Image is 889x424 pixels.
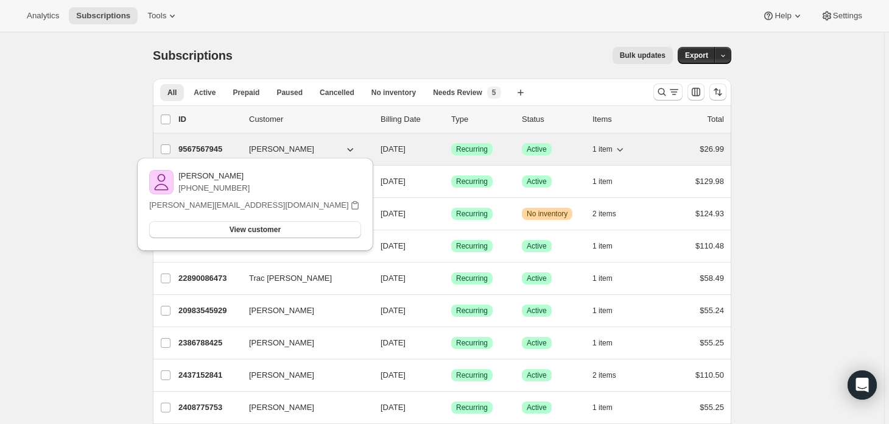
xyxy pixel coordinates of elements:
[69,7,138,24] button: Subscriptions
[709,83,726,101] button: Sort the results
[700,306,724,315] span: $55.24
[178,170,250,182] p: [PERSON_NAME]
[178,182,250,194] p: [PHONE_NUMBER]
[381,274,406,283] span: [DATE]
[178,272,239,284] p: 22890086473
[456,144,488,154] span: Recurring
[381,338,406,347] span: [DATE]
[687,83,705,101] button: Customize table column order and visibility
[456,306,488,316] span: Recurring
[178,205,724,222] div: 17928749129[PERSON_NAME][DATE]SuccessRecurringWarningNo inventory2 items$124.93
[140,7,186,24] button: Tools
[381,306,406,315] span: [DATE]
[149,221,360,238] button: View customer
[592,173,626,190] button: 1 item
[167,88,177,97] span: All
[592,403,613,412] span: 1 item
[149,170,174,194] img: variant image
[249,337,314,349] span: [PERSON_NAME]
[249,305,314,317] span: [PERSON_NAME]
[592,241,613,251] span: 1 item
[178,302,724,319] div: 20983545929[PERSON_NAME][DATE]SuccessRecurringSuccessActive1 item$55.24
[527,209,567,219] span: No inventory
[178,113,239,125] p: ID
[492,88,496,97] span: 5
[700,338,724,347] span: $55.25
[178,141,724,158] div: 9567567945[PERSON_NAME][DATE]SuccessRecurringSuccessActive1 item$26.99
[381,403,406,412] span: [DATE]
[233,88,259,97] span: Prepaid
[381,209,406,218] span: [DATE]
[178,173,724,190] div: 21604925513[PERSON_NAME][DATE]SuccessRecurringSuccessActive1 item$129.98
[153,49,233,62] span: Subscriptions
[178,369,239,381] p: 2437152841
[178,305,239,317] p: 20983545929
[755,7,810,24] button: Help
[249,113,371,125] p: Customer
[381,144,406,154] span: [DATE]
[456,403,488,412] span: Recurring
[451,113,512,125] div: Type
[592,370,616,380] span: 2 items
[813,7,870,24] button: Settings
[149,199,348,211] p: [PERSON_NAME][EMAIL_ADDRESS][DOMAIN_NAME]
[592,177,613,186] span: 1 item
[592,209,616,219] span: 2 items
[242,301,364,320] button: [PERSON_NAME]
[76,11,130,21] span: Subscriptions
[695,177,724,186] span: $129.98
[456,274,488,283] span: Recurring
[178,113,724,125] div: IDCustomerBilling DateTypeStatusItemsTotal
[848,370,877,400] div: Open Intercom Messenger
[249,401,314,414] span: [PERSON_NAME]
[592,399,626,416] button: 1 item
[276,88,303,97] span: Paused
[592,144,613,154] span: 1 item
[527,338,547,348] span: Active
[592,113,653,125] div: Items
[178,399,724,416] div: 2408775753[PERSON_NAME][DATE]SuccessRecurringSuccessActive1 item$55.25
[592,238,626,255] button: 1 item
[592,141,626,158] button: 1 item
[527,403,547,412] span: Active
[613,47,673,64] button: Bulk updates
[178,238,724,255] div: 2328690761[PERSON_NAME][DATE]SuccessRecurringSuccessActive1 item$110.48
[178,367,724,384] div: 2437152841[PERSON_NAME][DATE]SuccessRecurringSuccessActive2 items$110.50
[700,403,724,412] span: $55.25
[19,7,66,24] button: Analytics
[178,337,239,349] p: 2386788425
[178,334,724,352] div: 2386788425[PERSON_NAME][DATE]SuccessRecurringSuccessActive1 item$55.25
[178,143,239,155] p: 9567567945
[242,366,364,385] button: [PERSON_NAME]
[178,401,239,414] p: 2408775753
[527,370,547,380] span: Active
[527,177,547,186] span: Active
[249,272,332,284] span: Trac [PERSON_NAME]
[230,225,281,235] span: View customer
[456,241,488,251] span: Recurring
[381,113,441,125] p: Billing Date
[592,334,626,352] button: 1 item
[371,88,416,97] span: No inventory
[320,88,354,97] span: Cancelled
[695,209,724,218] span: $124.93
[178,270,724,287] div: 22890086473Trac [PERSON_NAME][DATE]SuccessRecurringSuccessActive1 item$58.49
[708,113,724,125] p: Total
[381,241,406,250] span: [DATE]
[592,302,626,319] button: 1 item
[592,205,630,222] button: 2 items
[700,144,724,154] span: $26.99
[249,369,314,381] span: [PERSON_NAME]
[242,140,364,159] button: [PERSON_NAME]
[775,11,791,21] span: Help
[456,370,488,380] span: Recurring
[456,338,488,348] span: Recurring
[147,11,166,21] span: Tools
[381,370,406,380] span: [DATE]
[527,241,547,251] span: Active
[685,51,708,60] span: Export
[527,306,547,316] span: Active
[592,338,613,348] span: 1 item
[833,11,862,21] span: Settings
[511,84,530,101] button: Create new view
